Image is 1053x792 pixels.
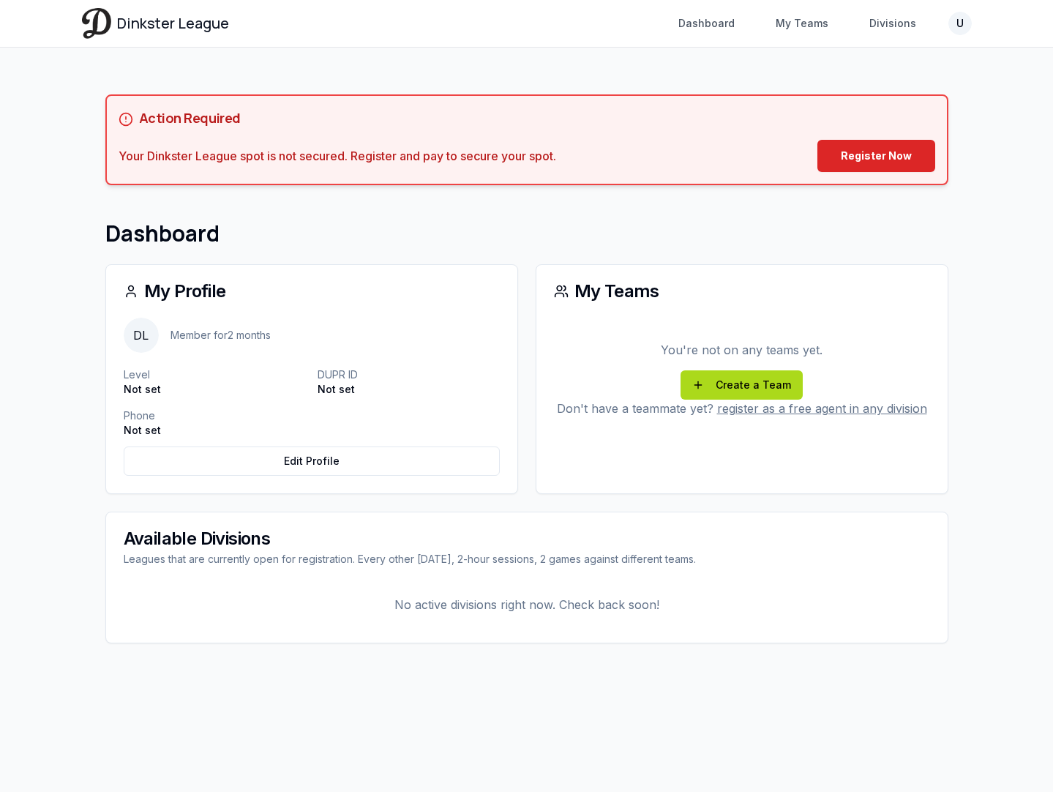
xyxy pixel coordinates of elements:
p: No active divisions right now. Check back soon! [124,584,930,625]
div: My Profile [124,283,500,300]
span: DL [124,318,159,353]
h5: Action Required [139,108,241,128]
div: Your Dinkster League spot is not secured. Register and pay to secure your spot. [119,147,556,165]
p: Phone [124,408,306,423]
p: You're not on any teams yet. [554,341,930,359]
h1: Dashboard [105,220,948,247]
div: Leagues that are currently open for registration. Every other [DATE], 2-hour sessions, 2 games ag... [124,552,930,567]
div: My Teams [554,283,930,300]
a: Dinkster League [82,8,229,38]
a: Dashboard [670,10,743,37]
a: Divisions [861,10,925,37]
p: Member for 2 months [170,328,271,343]
a: Create a Team [681,370,803,400]
p: DUPR ID [318,367,500,382]
img: Dinkster [82,8,111,38]
a: Register Now [817,140,935,172]
p: Don't have a teammate yet? [554,400,930,417]
a: register as a free agent in any division [717,401,927,416]
p: Not set [124,423,306,438]
p: Not set [318,382,500,397]
span: Dinkster League [117,13,229,34]
p: Not set [124,382,306,397]
a: My Teams [767,10,837,37]
div: Available Divisions [124,530,930,548]
iframe: chat widget [984,726,1031,770]
p: Level [124,367,306,382]
a: Edit Profile [124,447,500,476]
button: U [948,12,972,35]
